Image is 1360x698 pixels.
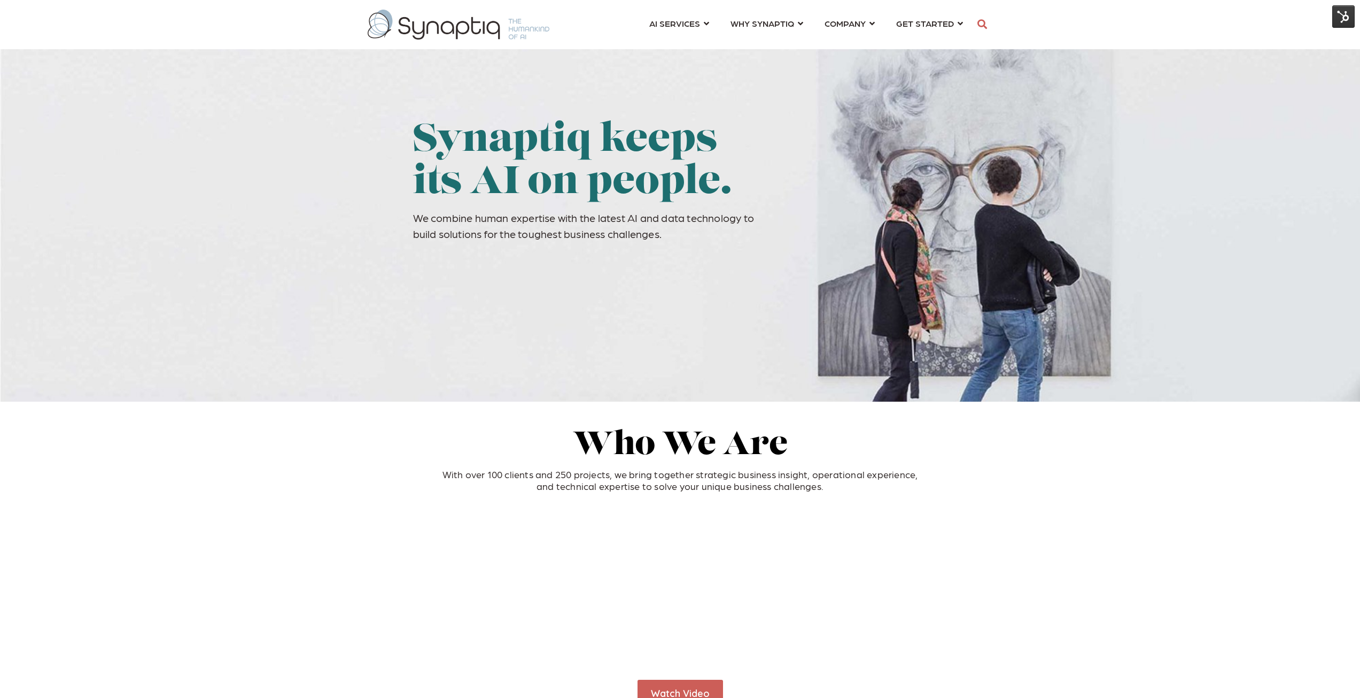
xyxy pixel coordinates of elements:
[579,512,781,626] iframe: HubSpot Video
[649,16,700,30] span: AI SERVICES
[413,259,533,287] iframe: Embedded CTA
[825,13,875,33] a: COMPANY
[368,10,549,40] img: synaptiq logo-1
[825,16,866,30] span: COMPANY
[649,13,709,33] a: AI SERVICES
[798,512,1000,626] iframe: HubSpot Video
[636,653,724,680] iframe: Embedded CTA
[1332,5,1355,28] img: HubSpot Tools Menu Toggle
[896,13,963,33] a: GET STARTED
[730,16,794,30] span: WHY SYNAPTIQ
[413,122,732,203] span: Synaptiq keeps its AI on people.
[639,5,974,44] nav: menu
[440,428,921,464] h2: Who We Are
[413,210,765,242] p: We combine human expertise with the latest AI and data technology to build solutions for the toug...
[896,16,954,30] span: GET STARTED
[563,259,659,287] iframe: Embedded CTA
[730,13,803,33] a: WHY SYNAPTIQ
[360,512,562,626] iframe: HubSpot Video
[440,469,921,492] p: With over 100 clients and 250 projects, we bring together strategic business insight, operational...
